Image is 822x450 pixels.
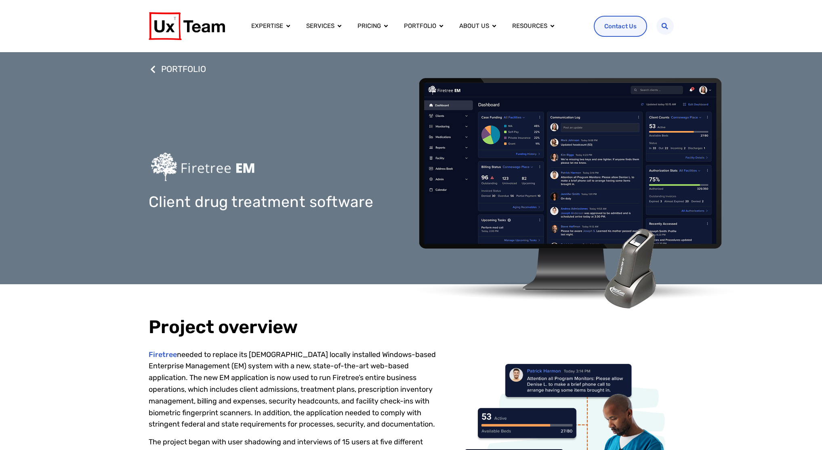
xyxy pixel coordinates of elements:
[149,12,225,40] img: UX Team Logo
[357,21,381,31] a: Pricing
[149,350,177,359] a: Firetree
[459,21,489,31] a: About us
[149,192,374,211] h1: Client drug treatment software
[245,16,587,36] div: Menu Toggle
[149,349,437,431] p: needed to replace its [DEMOGRAPHIC_DATA] locally installed Windows-based Enterprise Management (E...
[782,411,822,450] iframe: Chat Widget
[149,317,437,338] h2: Project overview
[149,60,206,78] a: PORTFOLIO
[512,21,547,31] a: Resources
[159,62,206,76] span: PORTFOLIO
[404,21,436,31] a: Portfolio
[594,16,647,37] a: Contact Us
[306,21,334,31] a: Services
[656,17,674,35] div: Search
[251,21,283,31] a: Expertise
[245,16,587,36] nav: Menu
[604,21,637,31] span: Contact Us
